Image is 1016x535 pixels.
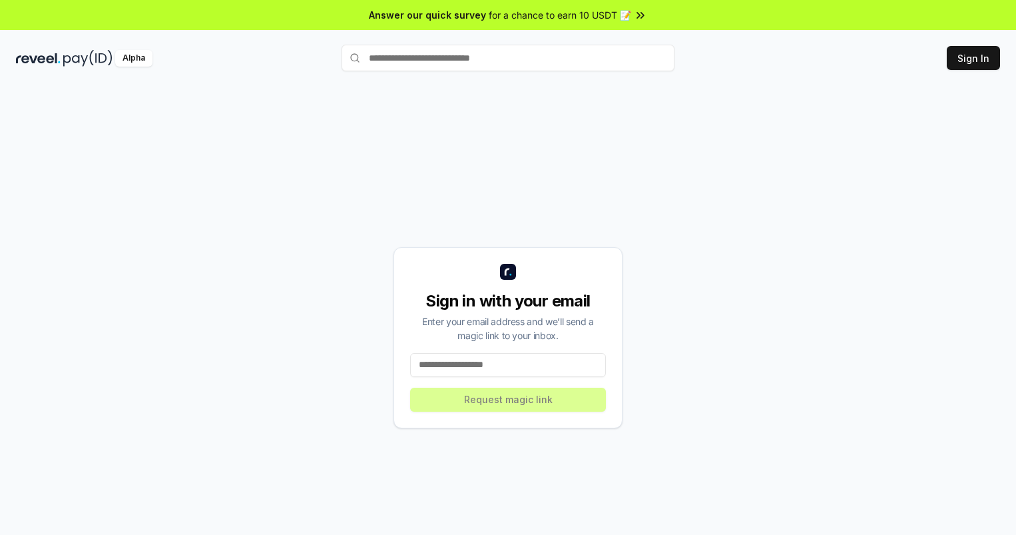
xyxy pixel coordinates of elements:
span: for a chance to earn 10 USDT 📝 [489,8,631,22]
div: Enter your email address and we’ll send a magic link to your inbox. [410,314,606,342]
button: Sign In [947,46,1000,70]
div: Sign in with your email [410,290,606,312]
span: Answer our quick survey [369,8,486,22]
img: logo_small [500,264,516,280]
div: Alpha [115,50,152,67]
img: reveel_dark [16,50,61,67]
img: pay_id [63,50,113,67]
